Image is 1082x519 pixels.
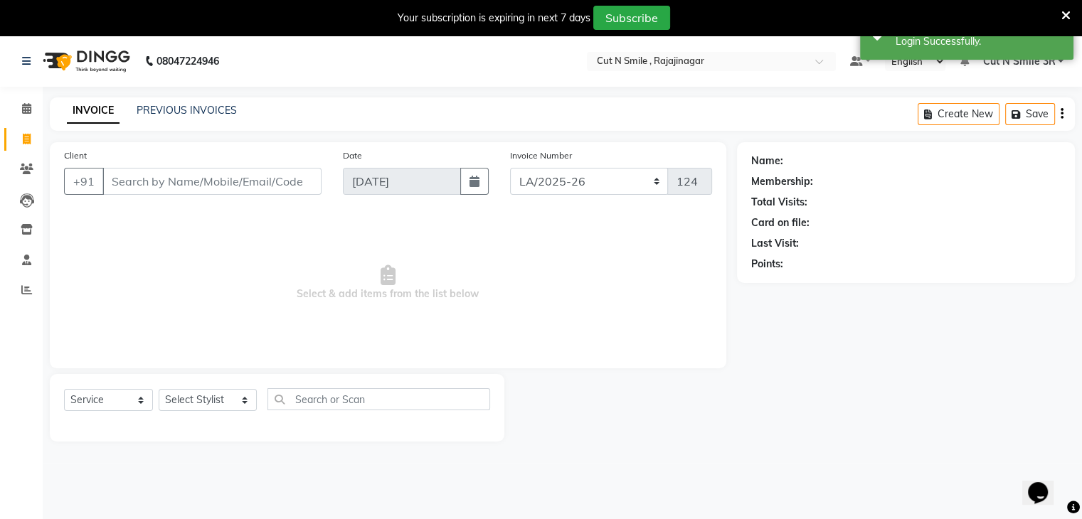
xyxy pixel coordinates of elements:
[751,236,799,251] div: Last Visit:
[751,154,783,168] div: Name:
[64,149,87,162] label: Client
[918,103,999,125] button: Create New
[157,41,219,81] b: 08047224946
[1022,462,1068,505] iframe: chat widget
[267,388,489,410] input: Search or Scan
[896,34,1063,49] div: Login Successfully.
[982,54,1055,69] span: Cut N Smile 3R
[343,149,362,162] label: Date
[751,257,783,272] div: Points:
[64,212,712,354] span: Select & add items from the list below
[64,168,104,195] button: +91
[137,104,237,117] a: PREVIOUS INVOICES
[67,98,120,124] a: INVOICE
[102,168,322,195] input: Search by Name/Mobile/Email/Code
[751,195,807,210] div: Total Visits:
[751,215,810,230] div: Card on file:
[751,174,813,189] div: Membership:
[593,6,670,30] button: Subscribe
[398,11,590,26] div: Your subscription is expiring in next 7 days
[1005,103,1055,125] button: Save
[36,41,134,81] img: logo
[510,149,572,162] label: Invoice Number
